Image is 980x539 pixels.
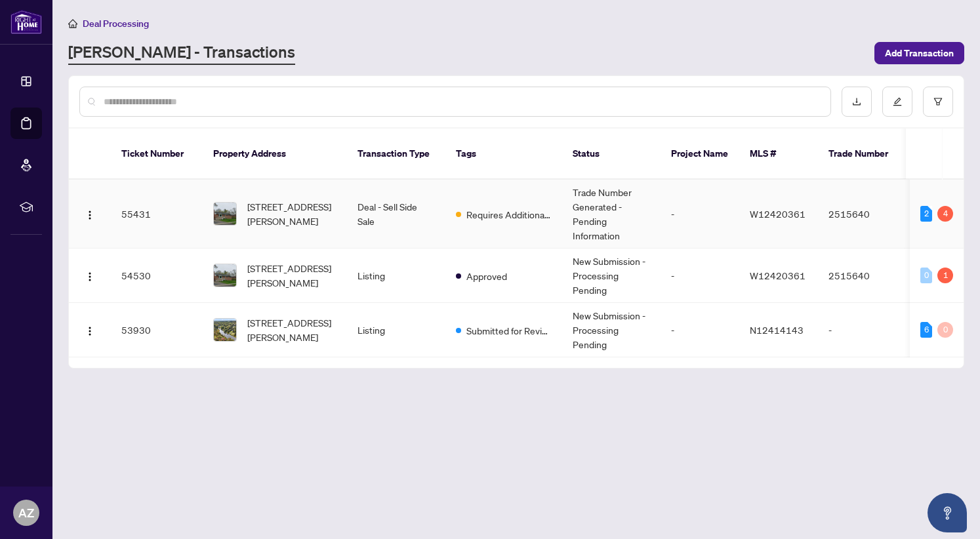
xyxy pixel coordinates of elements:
button: filter [923,87,953,117]
div: 0 [920,268,932,283]
td: - [661,303,739,357]
button: download [842,87,872,117]
img: logo [10,10,42,34]
td: Listing [347,303,445,357]
td: Deal - Sell Side Sale [347,180,445,249]
span: Add Transaction [885,43,954,64]
button: Open asap [928,493,967,532]
span: [STREET_ADDRESS][PERSON_NAME] [247,199,337,228]
span: [STREET_ADDRESS][PERSON_NAME] [247,261,337,290]
td: Trade Number Generated - Pending Information [562,180,661,249]
td: 54530 [111,249,203,303]
th: Project Name [661,129,739,180]
span: Requires Additional Docs [466,207,552,222]
div: 1 [937,268,953,283]
td: 55431 [111,180,203,249]
th: MLS # [739,129,818,180]
span: W12420361 [750,208,806,220]
span: Submitted for Review [466,323,552,338]
img: thumbnail-img [214,203,236,225]
span: [STREET_ADDRESS][PERSON_NAME] [247,315,337,344]
th: Property Address [203,129,347,180]
td: 2515640 [818,180,910,249]
span: home [68,19,77,28]
img: Logo [85,271,95,282]
td: New Submission - Processing Pending [562,249,661,303]
img: Logo [85,326,95,336]
div: 0 [937,322,953,338]
div: 6 [920,322,932,338]
button: Add Transaction [874,42,964,64]
span: W12420361 [750,269,806,281]
button: Logo [79,265,100,286]
span: Deal Processing [83,18,149,30]
span: AZ [18,504,34,522]
td: - [661,180,739,249]
div: 2 [920,206,932,222]
th: Tags [445,129,562,180]
img: Logo [85,210,95,220]
button: Logo [79,319,100,340]
td: Listing [347,249,445,303]
a: [PERSON_NAME] - Transactions [68,41,295,65]
td: New Submission - Processing Pending [562,303,661,357]
span: edit [893,97,902,106]
button: edit [882,87,912,117]
th: Status [562,129,661,180]
div: 4 [937,206,953,222]
td: - [661,249,739,303]
span: download [852,97,861,106]
img: thumbnail-img [214,319,236,341]
span: filter [933,97,943,106]
button: Logo [79,203,100,224]
span: Approved [466,269,507,283]
th: Ticket Number [111,129,203,180]
th: Trade Number [818,129,910,180]
td: - [818,303,910,357]
span: N12414143 [750,324,804,336]
td: 2515640 [818,249,910,303]
img: thumbnail-img [214,264,236,287]
td: 53930 [111,303,203,357]
th: Transaction Type [347,129,445,180]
